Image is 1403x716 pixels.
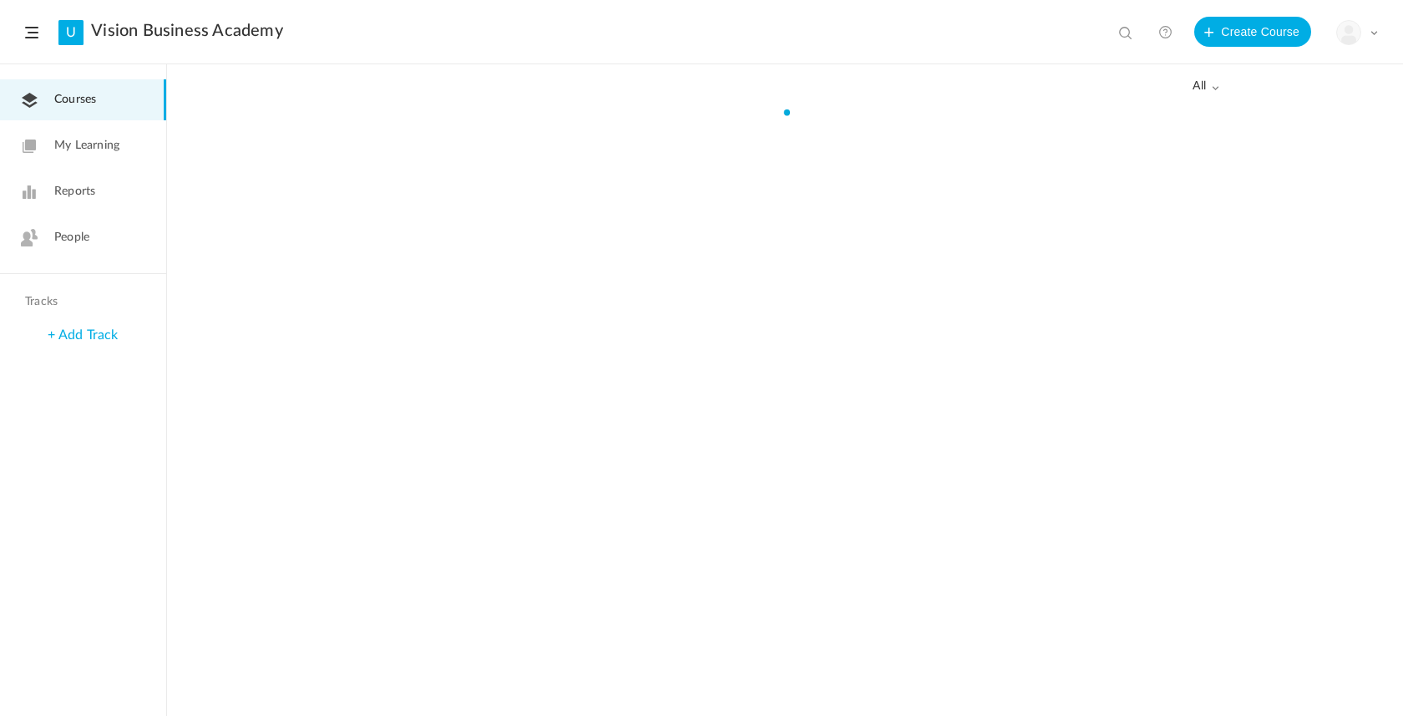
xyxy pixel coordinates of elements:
[54,91,96,109] span: Courses
[91,21,283,41] a: Vision Business Academy
[58,20,84,45] a: U
[25,295,137,309] h4: Tracks
[54,229,89,246] span: People
[48,328,118,342] a: + Add Track
[54,183,95,201] span: Reports
[1337,21,1360,44] img: user-image.png
[1194,17,1311,47] button: Create Course
[1193,79,1219,94] span: all
[54,137,119,155] span: My Learning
